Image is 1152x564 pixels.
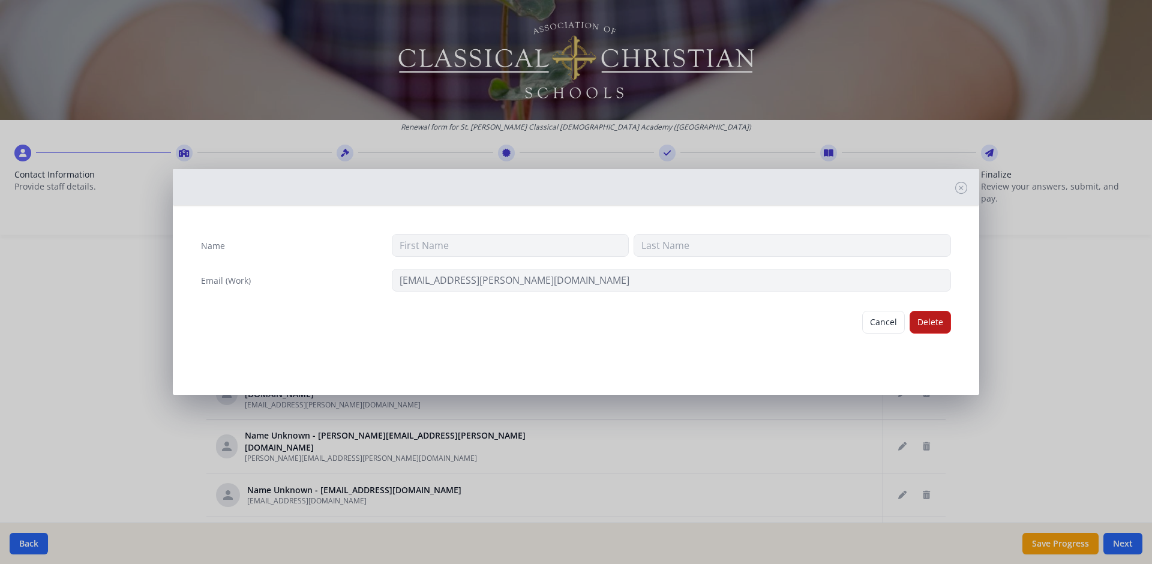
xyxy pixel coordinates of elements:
label: Email (Work) [201,275,251,287]
input: Last Name [634,234,951,257]
input: contact@site.com [392,269,952,292]
button: Cancel [862,311,905,334]
label: Name [201,240,225,252]
input: First Name [392,234,629,257]
button: Delete [910,311,951,334]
